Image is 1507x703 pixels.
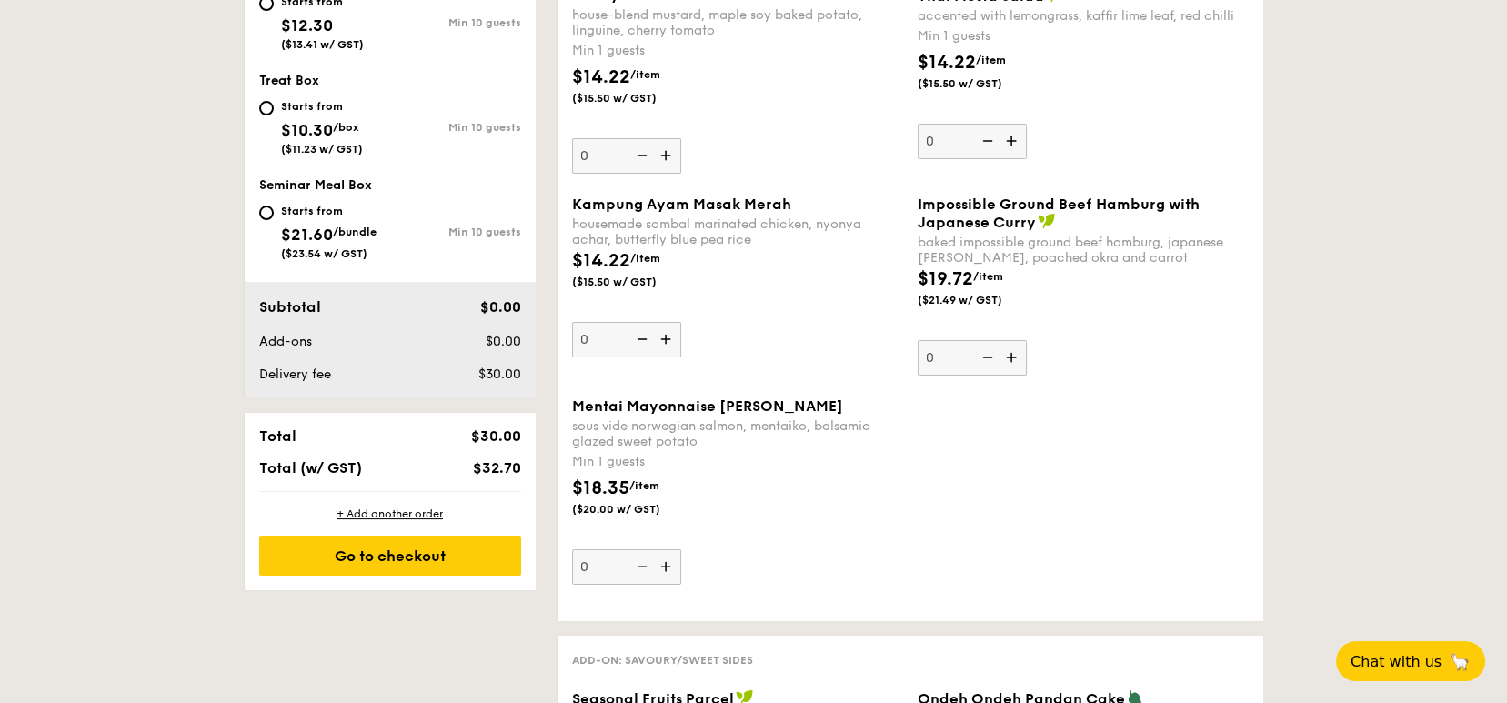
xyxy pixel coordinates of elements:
span: $30.00 [477,367,520,382]
span: Kampung Ayam Masak Merah [572,196,791,213]
div: Min 10 guests [390,16,521,29]
div: + Add another order [259,507,521,521]
img: icon-add.58712e84.svg [654,322,681,357]
span: Subtotal [259,298,321,316]
div: sous vide norwegian salmon, mentaiko, balsamic glazed sweet potato [572,418,903,449]
span: Seminar Meal Box [259,177,372,193]
div: housemade sambal marinated chicken, nyonya achar, butterfly blue pea rice [572,216,903,247]
span: ($23.54 w/ GST) [281,247,367,260]
span: $14.22 [572,250,630,272]
span: ($15.50 w/ GST) [918,76,1041,91]
span: $32.70 [472,459,520,477]
div: Go to checkout [259,536,521,576]
div: Min 1 guests [918,27,1249,45]
div: Starts from [281,204,377,218]
span: $12.30 [281,15,333,35]
span: $18.35 [572,477,629,499]
input: Mentai Mayonnaise [PERSON_NAME]sous vide norwegian salmon, mentaiko, balsamic glazed sweet potato... [572,549,681,585]
span: Impossible Ground Beef Hamburg with Japanese Curry [918,196,1200,231]
span: Mentai Mayonnaise [PERSON_NAME] [572,397,843,415]
span: Total (w/ GST) [259,459,362,477]
span: $14.22 [572,66,630,88]
span: $30.00 [470,427,520,445]
span: Add-ons [259,334,312,349]
span: Total [259,427,296,445]
input: Starts from$21.60/bundle($23.54 w/ GST)Min 10 guests [259,206,274,220]
img: icon-reduce.1d2dbef1.svg [972,124,1000,158]
span: /item [973,270,1003,283]
div: Min 1 guests [572,42,903,60]
img: icon-add.58712e84.svg [1000,340,1027,375]
div: house-blend mustard, maple soy baked potato, linguine, cherry tomato [572,7,903,38]
img: icon-add.58712e84.svg [654,549,681,584]
span: $21.60 [281,225,333,245]
span: ($15.50 w/ GST) [572,91,696,105]
span: ($20.00 w/ GST) [572,502,696,517]
div: Min 10 guests [390,226,521,238]
span: /item [630,68,660,81]
img: icon-reduce.1d2dbef1.svg [627,549,654,584]
img: icon-reduce.1d2dbef1.svg [627,138,654,173]
input: Impossible Ground Beef Hamburg with Japanese Currybaked impossible ground beef hamburg, japanese ... [918,340,1027,376]
img: icon-add.58712e84.svg [654,138,681,173]
img: icon-reduce.1d2dbef1.svg [972,340,1000,375]
span: ($21.49 w/ GST) [918,293,1041,307]
div: accented with lemongrass, kaffir lime leaf, red chilli [918,8,1249,24]
img: icon-reduce.1d2dbef1.svg [627,322,654,357]
span: /item [976,54,1006,66]
span: /box [333,121,359,134]
span: /item [630,252,660,265]
img: icon-add.58712e84.svg [1000,124,1027,158]
div: Min 1 guests [572,453,903,471]
span: Treat Box [259,73,319,88]
span: /bundle [333,226,377,238]
input: Thai Fiesta Saladaccented with lemongrass, kaffir lime leaf, red chilliMin 1 guests$14.22/item($1... [918,124,1027,159]
div: baked impossible ground beef hamburg, japanese [PERSON_NAME], poached okra and carrot [918,235,1249,266]
span: $0.00 [485,334,520,349]
span: $19.72 [918,268,973,290]
span: Add-on: Savoury/Sweet Sides [572,654,753,667]
input: Kampung Ayam Masak Merahhousemade sambal marinated chicken, nyonya achar, butterfly blue pea rice... [572,322,681,357]
input: Honey Duo Mustard Chickenhouse-blend mustard, maple soy baked potato, linguine, cherry tomatoMin ... [572,138,681,174]
span: $14.22 [918,52,976,74]
div: Starts from [281,99,363,114]
span: $10.30 [281,120,333,140]
span: ($13.41 w/ GST) [281,38,364,51]
span: ($15.50 w/ GST) [572,275,696,289]
img: icon-vegan.f8ff3823.svg [1038,213,1056,229]
span: $0.00 [479,298,520,316]
span: 🦙 [1449,651,1471,672]
span: /item [629,479,659,492]
input: Starts from$10.30/box($11.23 w/ GST)Min 10 guests [259,101,274,115]
button: Chat with us🦙 [1336,641,1485,681]
span: ($11.23 w/ GST) [281,143,363,156]
span: Delivery fee [259,367,331,382]
div: Min 10 guests [390,121,521,134]
span: Chat with us [1351,653,1442,670]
